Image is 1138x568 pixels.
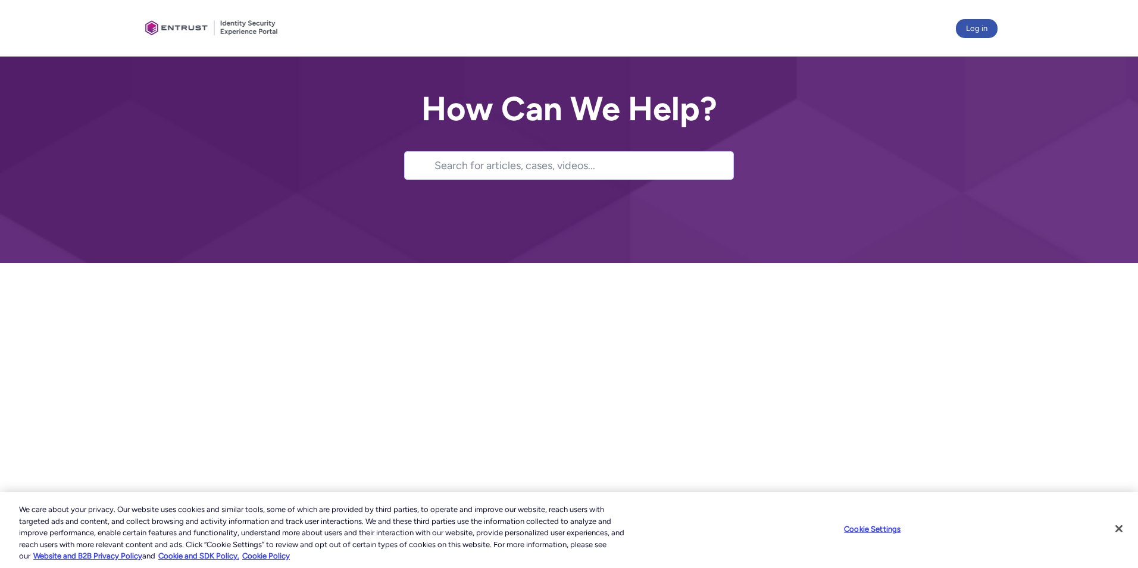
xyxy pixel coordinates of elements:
div: We care about your privacy. Our website uses cookies and similar tools, some of which are provide... [19,504,626,562]
a: Cookie and SDK Policy. [158,551,239,560]
h2: How Can We Help? [404,90,734,127]
a: Cookie Policy [242,551,290,560]
button: Close [1106,516,1132,542]
button: Cookie Settings [835,517,909,541]
a: More information about our cookie policy., opens in a new tab [33,551,142,560]
input: Search for articles, cases, videos... [434,152,733,179]
button: Log in [956,19,998,38]
button: Search [405,152,434,179]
